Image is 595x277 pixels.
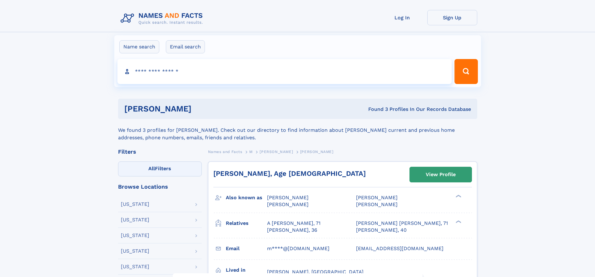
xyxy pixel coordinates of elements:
a: A [PERSON_NAME], 71 [267,220,320,227]
span: All [148,166,155,171]
span: [PERSON_NAME] [260,150,293,154]
span: [PERSON_NAME] [267,195,309,200]
div: [US_STATE] [121,217,149,222]
div: View Profile [426,167,456,182]
h1: [PERSON_NAME] [124,105,280,113]
span: [PERSON_NAME] [356,201,398,207]
span: [PERSON_NAME], [GEOGRAPHIC_DATA] [267,269,364,275]
div: [US_STATE] [121,233,149,238]
h3: Lived in [226,265,267,275]
label: Name search [119,40,159,53]
div: ❯ [454,220,462,224]
a: View Profile [410,167,472,182]
span: M [249,150,253,154]
button: Search Button [454,59,478,84]
a: [PERSON_NAME], Age [DEMOGRAPHIC_DATA] [213,170,366,177]
div: Found 3 Profiles In Our Records Database [280,106,471,113]
a: M [249,148,253,156]
a: Names and Facts [208,148,242,156]
h3: Also known as [226,192,267,203]
a: [PERSON_NAME], 36 [267,227,317,234]
label: Email search [166,40,205,53]
div: [US_STATE] [121,249,149,254]
div: [US_STATE] [121,202,149,207]
a: [PERSON_NAME] [PERSON_NAME], 71 [356,220,448,227]
h3: Relatives [226,218,267,229]
span: [PERSON_NAME] [267,201,309,207]
a: [PERSON_NAME], 40 [356,227,407,234]
div: Browse Locations [118,184,202,190]
label: Filters [118,161,202,176]
span: [PERSON_NAME] [300,150,334,154]
span: [EMAIL_ADDRESS][DOMAIN_NAME] [356,245,444,251]
div: Filters [118,149,202,155]
span: [PERSON_NAME] [356,195,398,200]
div: We found 3 profiles for [PERSON_NAME]. Check out our directory to find information about [PERSON_... [118,119,477,141]
img: Logo Names and Facts [118,10,208,27]
div: ❯ [454,194,462,198]
div: [US_STATE] [121,264,149,269]
h3: Email [226,243,267,254]
input: search input [117,59,452,84]
a: [PERSON_NAME] [260,148,293,156]
a: Log In [377,10,427,25]
a: Sign Up [427,10,477,25]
